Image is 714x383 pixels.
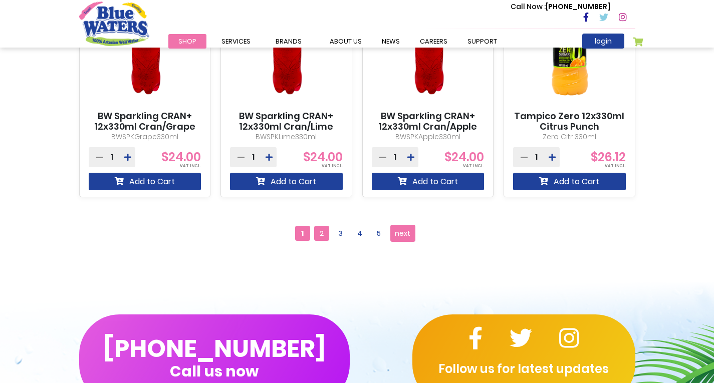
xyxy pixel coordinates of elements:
a: login [582,34,624,49]
a: 3 [333,226,348,241]
button: Add to Cart [372,173,485,190]
span: Call Now : [511,2,546,12]
span: $26.12 [591,149,626,165]
span: Shop [178,37,196,46]
a: 5 [371,226,386,241]
p: BWSPKGrape330ml [89,132,201,142]
a: News [372,34,410,49]
span: $24.00 [444,149,484,165]
span: $24.00 [303,149,343,165]
span: Services [221,37,251,46]
a: BW Sparkling CRAN+ 12x330ml Cran/Lime [230,111,343,132]
span: Call us now [170,368,259,374]
a: support [457,34,507,49]
a: 2 [314,226,329,241]
p: Follow us for latest updates [412,360,635,378]
button: Add to Cart [513,173,626,190]
button: Add to Cart [230,173,343,190]
p: BWSPKApple330ml [372,132,485,142]
p: Zero Citr 330ml [513,132,626,142]
span: Brands [276,37,302,46]
a: store logo [79,2,149,46]
a: BW Sparkling CRAN+ 12x330ml Cran/Apple [372,111,485,132]
a: about us [320,34,372,49]
p: [PHONE_NUMBER] [511,2,610,12]
a: next [390,225,415,242]
a: BW Sparkling CRAN+ 12x330ml Cran/Grape [89,111,201,132]
button: Add to Cart [89,173,201,190]
span: $24.00 [161,149,201,165]
span: 1 [295,226,310,241]
p: BWSPKLime330ml [230,132,343,142]
span: next [395,226,410,241]
a: 4 [352,226,367,241]
a: careers [410,34,457,49]
a: Tampico Zero 12x330ml Citrus Punch [513,111,626,132]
